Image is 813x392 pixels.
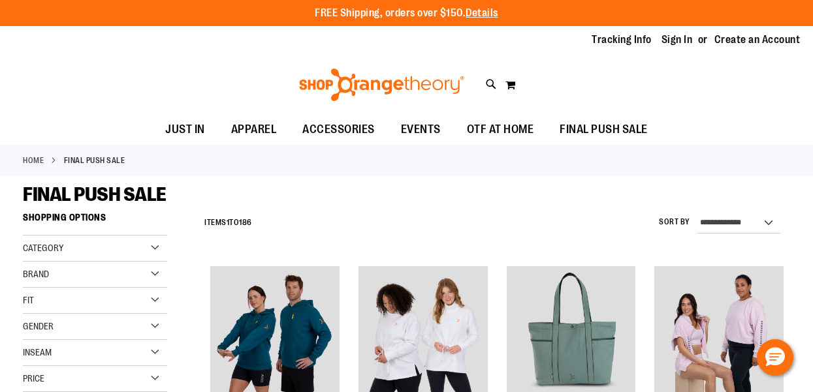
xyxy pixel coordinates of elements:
a: Tracking Info [592,33,652,47]
a: ACCESSORIES [289,115,388,145]
img: Shop Orangetheory [297,68,466,101]
span: ACCESSORIES [302,115,375,144]
span: EVENTS [401,115,441,144]
span: 186 [239,218,252,227]
label: Sort By [659,217,690,228]
span: FINAL PUSH SALE [560,115,648,144]
span: FINAL PUSH SALE [23,183,167,205]
a: APPAREL [218,115,290,145]
a: EVENTS [388,115,454,145]
a: Home [23,155,44,166]
a: FINAL PUSH SALE [547,115,661,144]
span: Fit [23,295,34,305]
span: APPAREL [231,115,277,144]
span: Inseam [23,347,52,357]
span: JUST IN [165,115,205,144]
p: FREE Shipping, orders over $150. [315,6,498,21]
span: 1 [227,218,230,227]
strong: FINAL PUSH SALE [64,155,125,166]
a: Create an Account [714,33,801,47]
span: Gender [23,321,54,331]
span: Price [23,373,44,384]
button: Hello, have a question? Let’s chat. [757,339,793,376]
a: JUST IN [152,115,218,145]
span: Brand [23,269,49,279]
h2: Items to [204,213,252,233]
strong: Shopping Options [23,206,167,235]
a: Details [466,7,498,19]
span: Category [23,243,63,253]
a: OTF AT HOME [454,115,547,145]
a: Sign In [662,33,693,47]
span: OTF AT HOME [467,115,534,144]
